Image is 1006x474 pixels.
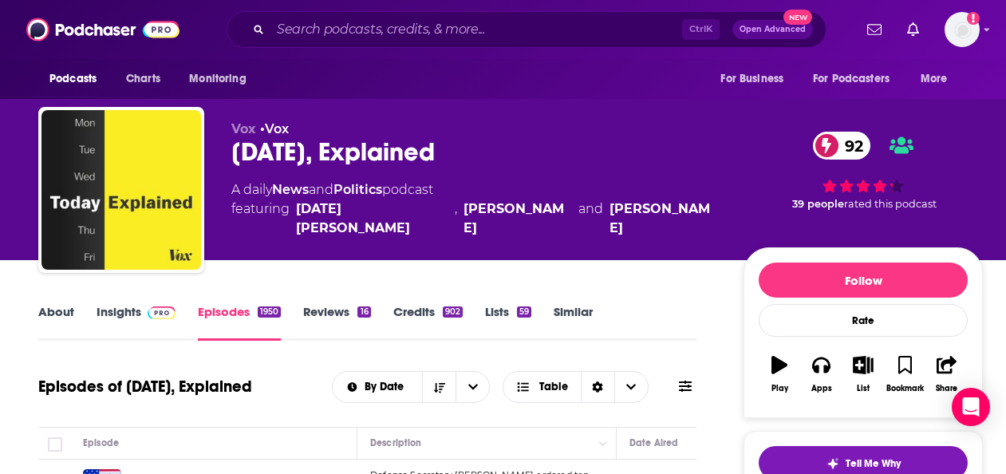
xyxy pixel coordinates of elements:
[296,199,448,238] a: Noel King
[260,121,289,136] span: •
[884,346,925,403] button: Bookmark
[610,199,718,238] a: Jonquilyn Hill
[901,16,925,43] a: Show notifications dropdown
[303,304,370,341] a: Reviews16
[857,384,870,393] div: List
[517,306,531,318] div: 59
[945,12,980,47] span: Logged in as amooers
[811,384,832,393] div: Apps
[846,457,901,470] span: Tell Me Why
[231,199,718,238] span: featuring
[783,10,812,25] span: New
[26,14,180,45] img: Podchaser - Follow, Share and Rate Podcasts
[231,121,256,136] span: Vox
[485,304,531,341] a: Lists59
[258,306,281,318] div: 1950
[945,12,980,47] button: Show profile menu
[909,64,968,94] button: open menu
[709,64,803,94] button: open menu
[744,121,983,220] div: 92 39 peoplerated this podcast
[38,304,74,341] a: About
[332,371,491,403] h2: Choose List sort
[826,457,839,470] img: tell me why sparkle
[148,306,176,319] img: Podchaser Pro
[720,68,783,90] span: For Business
[464,199,572,238] a: Sean Rameswaram
[829,132,871,160] span: 92
[41,110,201,270] img: Today, Explained
[554,304,593,341] a: Similar
[803,64,913,94] button: open menu
[792,198,844,210] span: 39 people
[116,64,170,94] a: Charts
[272,182,309,197] a: News
[771,384,788,393] div: Play
[49,68,97,90] span: Podcasts
[227,11,826,48] div: Search podcasts, credits, & more...
[270,17,682,42] input: Search podcasts, credits, & more...
[97,304,176,341] a: InsightsPodchaser Pro
[456,372,489,402] button: open menu
[945,12,980,47] img: User Profile
[178,64,266,94] button: open menu
[926,346,968,403] button: Share
[189,68,246,90] span: Monitoring
[967,12,980,25] svg: Add a profile image
[422,372,456,402] button: Sort Direction
[265,121,289,136] a: Vox
[309,182,333,197] span: and
[539,381,568,393] span: Table
[357,306,370,318] div: 16
[682,19,720,40] span: Ctrl K
[126,68,160,90] span: Charts
[370,433,421,452] div: Description
[800,346,842,403] button: Apps
[861,16,888,43] a: Show notifications dropdown
[581,372,614,402] div: Sort Direction
[813,132,871,160] a: 92
[443,306,463,318] div: 902
[455,199,457,238] span: ,
[842,346,884,403] button: List
[365,381,409,393] span: By Date
[759,304,968,337] div: Rate
[503,371,649,403] button: Choose View
[921,68,948,90] span: More
[231,180,718,238] div: A daily podcast
[952,388,990,426] div: Open Intercom Messenger
[38,64,117,94] button: open menu
[732,20,813,39] button: Open AdvancedNew
[198,304,281,341] a: Episodes1950
[333,381,423,393] button: open menu
[759,346,800,403] button: Play
[844,198,937,210] span: rated this podcast
[83,433,119,452] div: Episode
[38,377,252,397] h1: Episodes of [DATE], Explained
[813,68,890,90] span: For Podcasters
[594,434,613,453] button: Column Actions
[578,199,603,238] span: and
[393,304,463,341] a: Credits902
[936,384,957,393] div: Share
[740,26,806,34] span: Open Advanced
[333,182,382,197] a: Politics
[629,433,678,452] div: Date Aired
[759,263,968,298] button: Follow
[886,384,924,393] div: Bookmark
